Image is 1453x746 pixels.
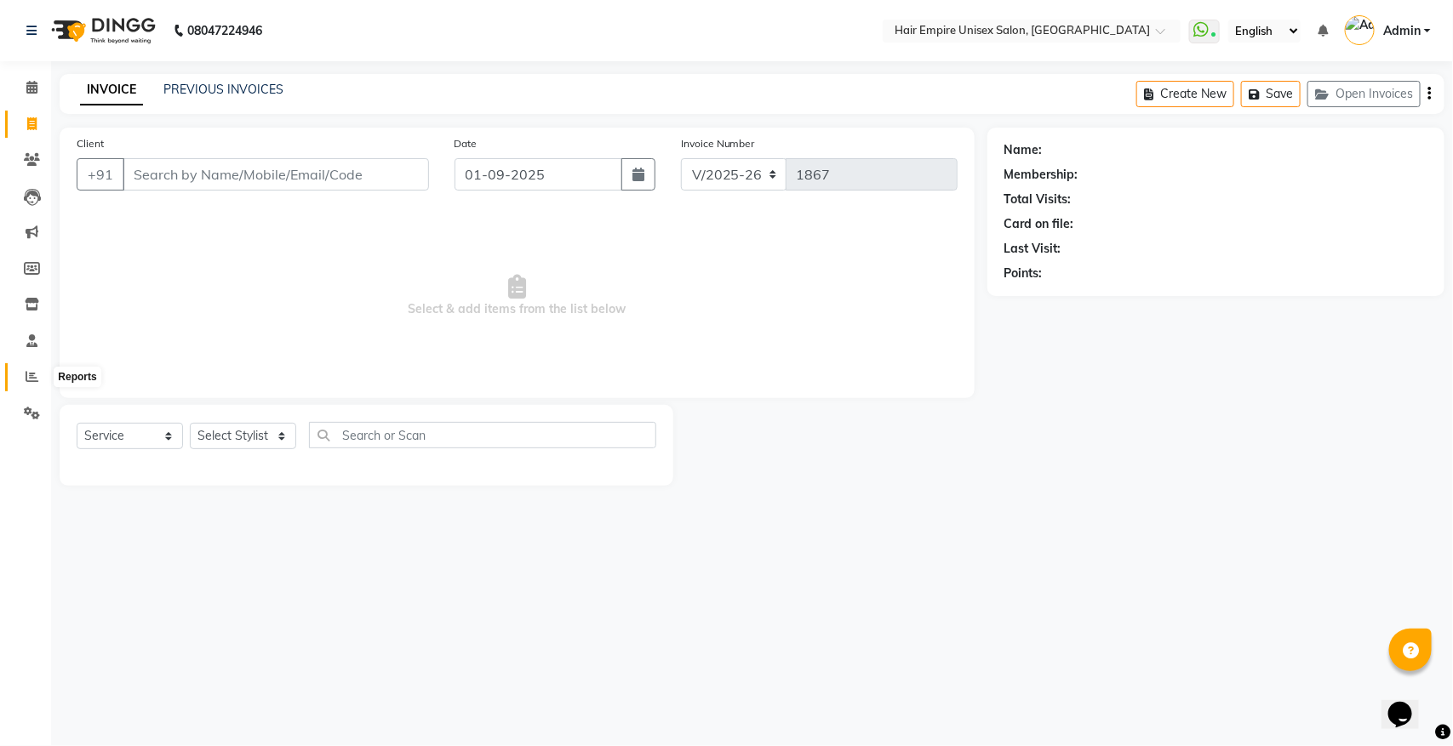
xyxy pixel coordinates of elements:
div: Last Visit: [1004,240,1061,258]
button: +91 [77,158,124,191]
div: Total Visits: [1004,191,1072,208]
span: Select & add items from the list below [77,211,958,381]
input: Search by Name/Mobile/Email/Code [123,158,429,191]
button: Create New [1136,81,1234,107]
label: Date [455,136,478,151]
a: PREVIOUS INVOICES [163,82,283,97]
button: Save [1241,81,1301,107]
img: Admin [1345,15,1375,45]
span: Admin [1383,22,1421,40]
label: Client [77,136,104,151]
div: Membership: [1004,166,1078,184]
div: Reports [54,367,100,388]
b: 08047224946 [187,7,262,54]
div: Card on file: [1004,215,1074,233]
iframe: chat widget [1381,678,1436,729]
div: Name: [1004,141,1043,159]
img: logo [43,7,160,54]
div: Points: [1004,265,1043,282]
button: Open Invoices [1307,81,1421,107]
input: Search or Scan [309,422,656,448]
label: Invoice Number [681,136,755,151]
a: INVOICE [80,75,143,105]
